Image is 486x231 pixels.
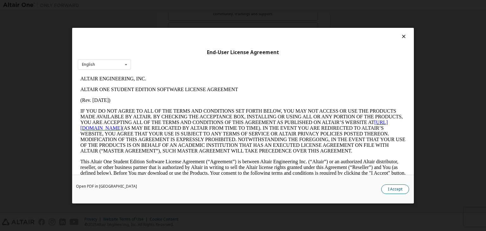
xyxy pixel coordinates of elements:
p: (Rev. [DATE]) [3,24,328,30]
a: Open PDF in [GEOGRAPHIC_DATA] [76,184,137,188]
p: ALTAIR ONE STUDENT EDITION SOFTWARE LICENSE AGREEMENT [3,13,328,19]
p: ALTAIR ENGINEERING, INC. [3,3,328,8]
button: I Accept [381,184,409,194]
p: This Altair One Student Edition Software License Agreement (“Agreement”) is between Altair Engine... [3,85,328,108]
a: [URL][DOMAIN_NAME] [3,46,310,57]
p: IF YOU DO NOT AGREE TO ALL OF THE TERMS AND CONDITIONS SET FORTH BELOW, YOU MAY NOT ACCESS OR USE... [3,35,328,80]
div: English [82,63,95,66]
div: End-User License Agreement [78,49,408,55]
